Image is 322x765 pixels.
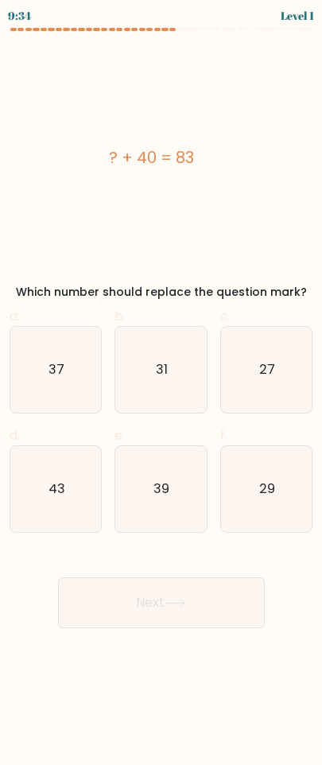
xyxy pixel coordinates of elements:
span: f. [220,426,227,445]
text: 43 [48,480,65,498]
text: 31 [156,360,168,379]
text: 27 [259,360,275,379]
span: a. [10,307,20,325]
button: Next [58,577,265,628]
span: c. [220,307,231,325]
text: 39 [154,480,170,498]
span: b. [114,307,126,325]
div: Level 1 [281,7,314,24]
text: 37 [48,360,64,379]
div: 9:34 [8,7,31,24]
span: d. [10,426,20,445]
span: e. [114,426,125,445]
div: Which number should replace the question mark? [6,284,316,301]
text: 29 [259,480,275,498]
